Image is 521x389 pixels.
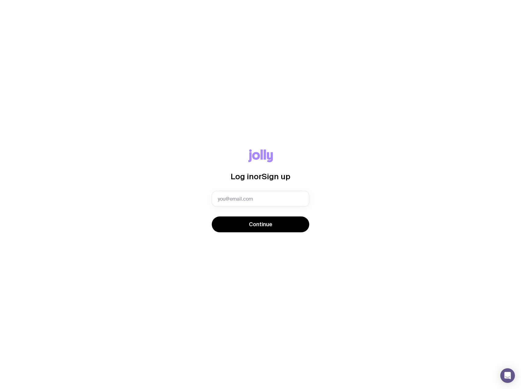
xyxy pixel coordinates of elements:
span: or [254,172,262,181]
span: Sign up [262,172,290,181]
span: Continue [249,221,272,228]
input: you@email.com [212,191,309,207]
div: Open Intercom Messenger [500,368,515,383]
span: Log in [231,172,254,181]
button: Continue [212,216,309,232]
